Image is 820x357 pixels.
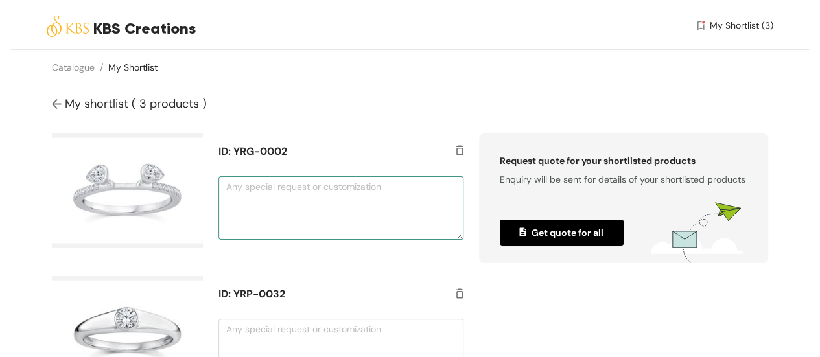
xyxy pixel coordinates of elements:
[47,5,89,47] img: Buyer Portal
[218,144,443,159] h5: ID: YRG-0002
[500,168,747,187] div: Enquiry will be sent for details of your shortlisted products
[500,220,624,246] button: quotedGet quote for all
[52,133,203,248] img: product-img
[52,62,95,73] a: Catalogue
[93,17,196,40] span: KBS Creations
[100,62,103,73] span: /
[456,145,463,158] img: delete
[52,98,65,111] img: Go back
[695,19,707,32] img: wishlist
[456,288,463,301] img: delete
[65,96,207,111] span: My shortlist ( 3 products )
[108,62,158,73] a: My Shortlist
[218,286,443,302] h5: ID: YRP-0032
[519,225,603,240] span: Get quote for all
[500,154,747,168] div: Request quote for your shortlisted products
[519,227,532,239] img: quoted
[710,19,773,32] span: My Shortlist (3)
[650,202,747,263] img: wishlists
